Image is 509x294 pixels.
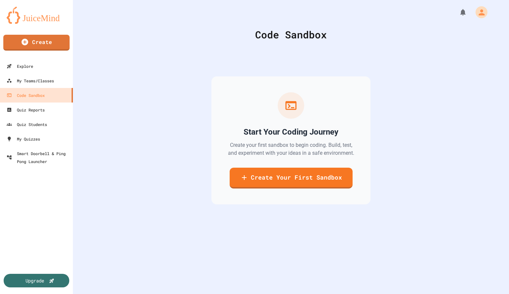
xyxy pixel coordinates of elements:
div: My Account [469,5,489,20]
div: Code Sandbox [7,91,45,99]
h2: Start Your Coding Journey [244,127,338,137]
p: Create your first sandbox to begin coding. Build, test, and experiment with your ideas in a safe ... [227,141,355,157]
div: Upgrade [26,277,44,284]
div: Code Sandbox [89,27,492,42]
div: Smart Doorbell & Ping Pong Launcher [7,149,70,165]
img: logo-orange.svg [7,7,66,24]
div: My Notifications [447,7,469,18]
div: My Teams/Classes [7,77,54,85]
div: My Quizzes [7,135,40,143]
div: Quiz Students [7,120,47,128]
a: Create Your First Sandbox [230,168,353,189]
div: Quiz Reports [7,106,45,114]
div: Explore [7,62,33,70]
a: Create [3,35,70,51]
